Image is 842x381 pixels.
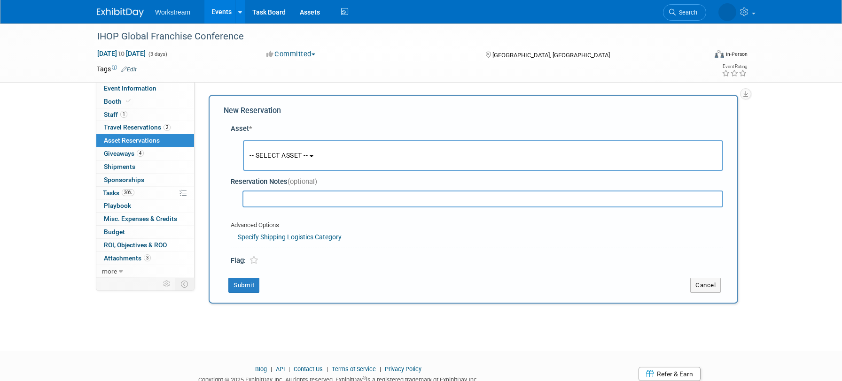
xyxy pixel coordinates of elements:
td: Personalize Event Tab Strip [159,278,175,290]
a: Giveaways4 [96,147,194,160]
div: Event Rating [722,64,747,69]
span: | [324,366,330,373]
a: Event Information [96,82,194,95]
span: | [377,366,383,373]
span: [GEOGRAPHIC_DATA], [GEOGRAPHIC_DATA] [492,52,610,59]
a: Sponsorships [96,174,194,186]
span: Attachments [104,254,151,262]
span: Asset Reservations [104,137,160,144]
a: Tasks30% [96,187,194,199]
a: Travel Reservations2 [96,121,194,134]
a: API [276,366,285,373]
div: IHOP Global Franchise Conference [94,28,692,45]
span: Giveaways [104,150,144,157]
span: more [102,267,117,275]
a: Shipments [96,160,194,173]
span: Staff [104,111,127,118]
img: Format-Inperson.png [715,50,724,58]
a: Privacy Policy [385,366,421,373]
a: Contact Us [294,366,323,373]
span: (3 days) [148,51,167,57]
button: -- SELECT ASSET -- [243,140,723,171]
span: Flag: [231,256,246,265]
a: Booth [96,95,194,108]
span: -- SELECT ASSET -- [249,152,308,159]
div: In-Person [725,51,748,58]
span: 1 [120,111,127,118]
a: Misc. Expenses & Credits [96,213,194,225]
span: to [117,50,126,57]
span: New Reservation [224,106,281,115]
span: 4 [137,150,144,157]
a: ROI, Objectives & ROO [96,239,194,251]
a: Edit [121,66,137,73]
a: more [96,265,194,278]
sup: ® [363,375,366,381]
span: 3 [144,254,151,261]
a: Asset Reservations [96,134,194,147]
a: Blog [255,366,267,373]
div: Asset [231,124,723,134]
span: Budget [104,228,125,236]
span: Booth [104,98,133,105]
span: [DATE] [DATE] [97,49,146,58]
span: Workstream [155,8,190,16]
span: 30% [122,189,134,196]
button: Cancel [690,278,721,293]
img: ExhibitDay [97,8,144,17]
img: Tatia Meghdadi [718,3,736,21]
a: Staff1 [96,108,194,121]
div: Advanced Options [231,221,723,230]
a: Playbook [96,199,194,212]
a: Budget [96,226,194,238]
i: Booth reservation complete [126,99,131,104]
span: Misc. Expenses & Credits [104,215,177,222]
a: Attachments3 [96,252,194,265]
span: Event Information [104,84,156,92]
div: Event Format [651,49,748,63]
span: | [268,366,274,373]
td: Tags [97,64,137,74]
span: Playbook [104,202,131,209]
span: ROI, Objectives & ROO [104,241,167,249]
span: Travel Reservations [104,123,171,131]
span: | [286,366,292,373]
a: Refer & Earn [639,367,701,381]
td: Toggle Event Tabs [175,278,195,290]
a: Terms of Service [332,366,376,373]
span: Sponsorships [104,176,144,183]
span: Tasks [103,189,134,197]
a: Specify Shipping Logistics Category [238,233,342,241]
div: Reservation Notes [231,177,723,187]
button: Committed [263,49,319,59]
span: (optional) [288,177,317,186]
span: 2 [164,124,171,131]
span: Shipments [104,163,135,170]
span: Search [676,9,697,16]
button: Submit [228,278,259,293]
a: Search [663,4,706,21]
